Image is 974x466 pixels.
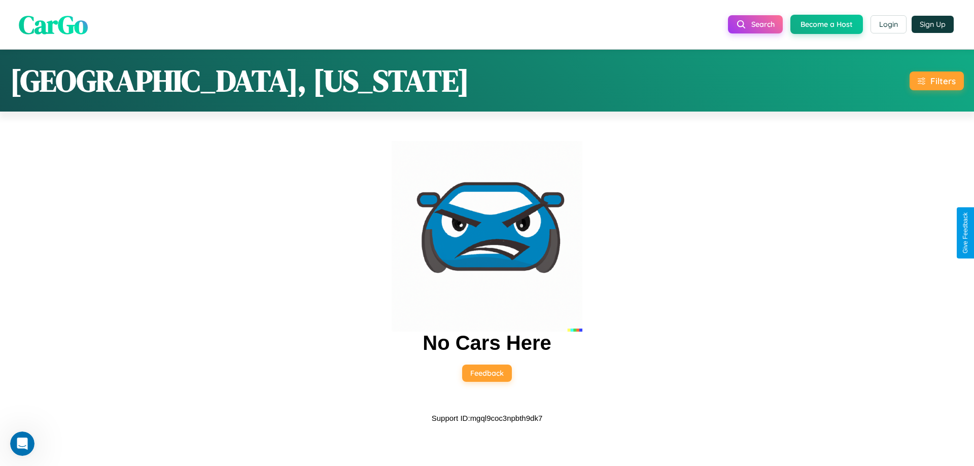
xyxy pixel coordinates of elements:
h2: No Cars Here [423,332,551,354]
img: car [392,141,582,332]
p: Support ID: mgql9coc3npbth9dk7 [432,411,542,425]
span: Search [751,20,775,29]
button: Feedback [462,365,512,382]
div: Filters [930,76,956,86]
iframe: Intercom live chat [10,432,34,456]
button: Search [728,15,783,33]
button: Sign Up [912,16,954,33]
div: Give Feedback [962,212,969,254]
button: Become a Host [790,15,863,34]
button: Login [871,15,907,33]
span: CarGo [19,7,88,42]
button: Filters [910,71,964,90]
h1: [GEOGRAPHIC_DATA], [US_STATE] [10,60,469,101]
